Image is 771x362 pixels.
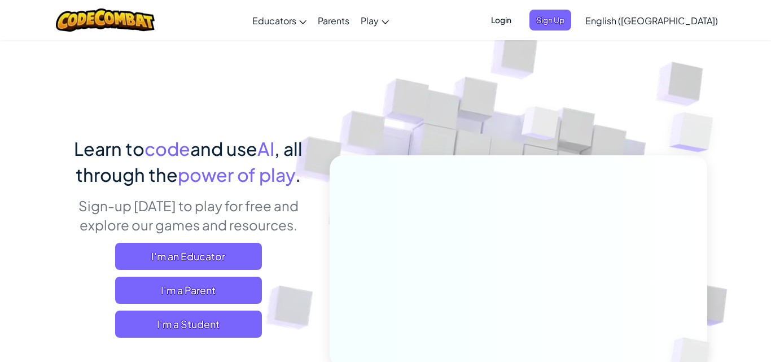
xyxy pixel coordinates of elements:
[295,163,301,186] span: .
[529,10,571,30] button: Sign Up
[190,137,257,160] span: and use
[144,137,190,160] span: code
[247,5,312,36] a: Educators
[585,15,718,27] span: English ([GEOGRAPHIC_DATA])
[257,137,274,160] span: AI
[647,85,744,180] img: Overlap cubes
[580,5,724,36] a: English ([GEOGRAPHIC_DATA])
[484,10,518,30] button: Login
[74,137,144,160] span: Learn to
[252,15,296,27] span: Educators
[361,15,379,27] span: Play
[312,5,355,36] a: Parents
[115,243,262,270] a: I'm an Educator
[64,196,313,234] p: Sign-up [DATE] to play for free and explore our games and resources.
[355,5,395,36] a: Play
[115,311,262,338] button: I'm a Student
[56,8,155,32] img: CodeCombat logo
[115,277,262,304] a: I'm a Parent
[501,84,582,168] img: Overlap cubes
[178,163,295,186] span: power of play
